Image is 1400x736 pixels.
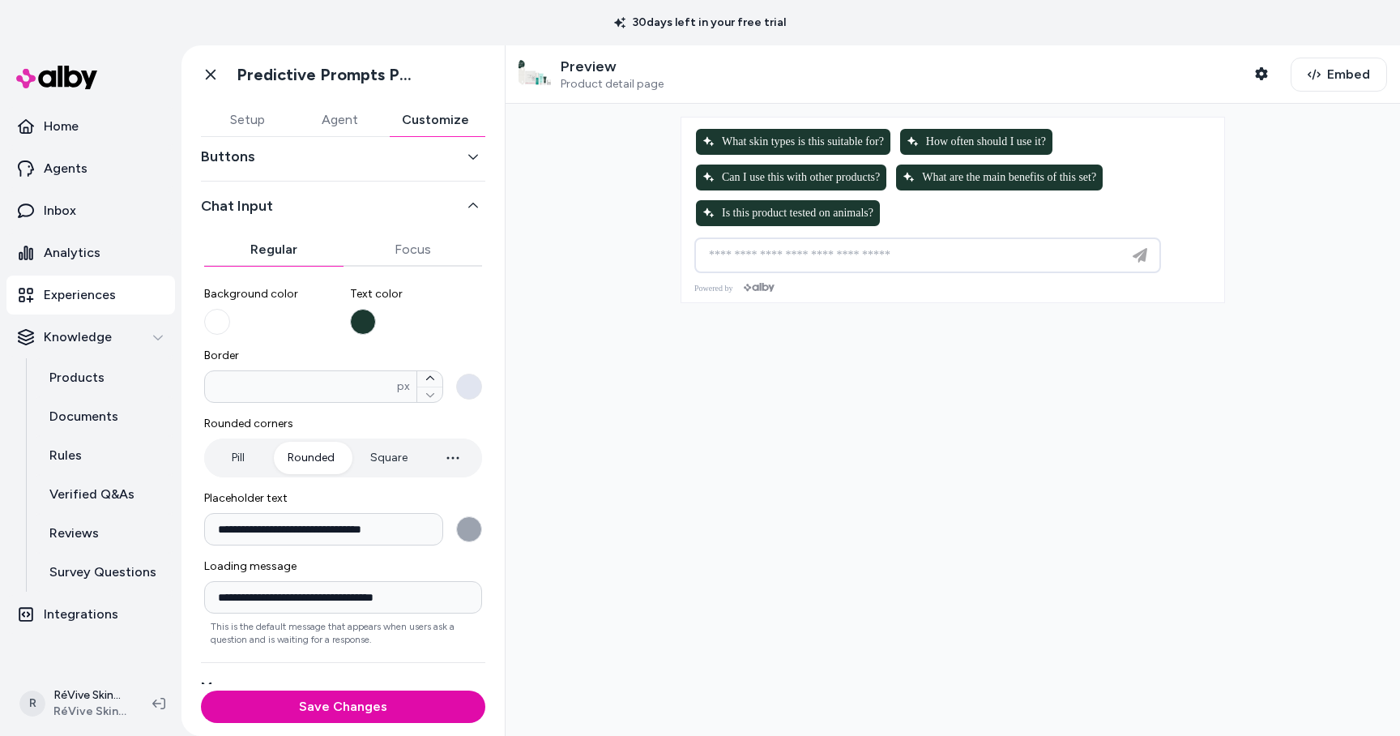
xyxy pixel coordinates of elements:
p: Home [44,117,79,136]
a: Home [6,107,175,146]
p: Documents [49,407,118,426]
p: Experiences [44,285,116,305]
span: Placeholder text [204,490,482,507]
h1: Predictive Prompts PDP [237,65,419,85]
button: Placeholder text [456,516,482,542]
p: Integrations [44,605,118,624]
button: Borderpx [417,371,442,387]
button: Pill [207,442,268,474]
span: Embed [1327,65,1370,84]
button: Borderpx [417,387,442,403]
span: Text color [350,286,483,302]
span: Product detail page [561,77,664,92]
button: Save Changes [201,691,485,723]
div: Chat Input [201,217,485,649]
p: Survey Questions [49,563,156,582]
button: Background color [204,309,230,335]
button: Agent [293,104,386,136]
a: Inbox [6,191,175,230]
p: RéVive Skincare Shopify [53,687,126,704]
input: Borderpx [205,379,397,395]
p: Agents [44,159,87,178]
button: Setup [201,104,293,136]
span: Loading message [204,558,482,575]
p: Verified Q&As [49,485,134,504]
button: Square [354,442,424,474]
a: Experiences [6,276,175,315]
a: Reviews [33,514,175,553]
img: alby Logo [16,66,97,89]
input: Placeholder text [204,513,443,546]
button: Chat Input [201,195,485,217]
p: 30 days left in your free trial [604,15,796,31]
p: Inbox [44,201,76,220]
span: px [397,379,410,395]
p: Products [49,368,105,387]
button: RRéVive Skincare ShopifyRéVive Skincare [10,678,139,730]
p: Analytics [44,243,100,263]
button: Embed [1291,58,1387,92]
button: Borderpx [456,374,482,400]
a: Verified Q&As [33,475,175,514]
button: Rounded [271,442,351,474]
p: Knowledge [44,327,112,347]
span: Border [204,348,482,364]
img: 5-Piece Renew & Firm Mini Gift [519,58,551,91]
a: Products [33,358,175,397]
button: Messages [201,676,485,699]
button: Focus [344,233,483,266]
p: This is the default message that appears when users ask a question and is waiting for a response. [204,620,482,646]
span: RéVive Skincare [53,704,126,720]
p: Reviews [49,524,99,543]
a: Integrations [6,595,175,634]
button: Regular [204,233,344,266]
button: Text color [350,309,376,335]
button: Customize [386,104,485,136]
a: Documents [33,397,175,436]
span: Rounded corners [204,416,482,432]
button: Knowledge [6,318,175,357]
p: Rules [49,446,82,465]
span: Background color [204,286,337,302]
a: Analytics [6,233,175,272]
a: Survey Questions [33,553,175,592]
p: Preview [561,58,664,76]
a: Rules [33,436,175,475]
span: R [19,691,45,717]
a: Agents [6,149,175,188]
input: Loading messageThis is the default message that appears when users ask a question and is waiting ... [204,581,482,614]
button: Buttons [201,145,485,168]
